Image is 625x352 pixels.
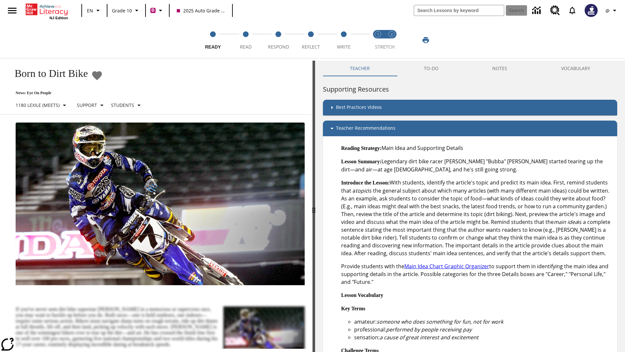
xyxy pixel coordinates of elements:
[354,333,612,341] li: sensation:
[341,144,612,152] p: Main Idea and Supporting Details
[91,70,103,81] button: Add to Favorites - Born to Dirt Bike
[3,1,22,20] button: Open side menu
[380,334,479,341] em: a cause of great interest and excitement
[109,5,143,16] button: Grade: Grade 10, Select a grade
[375,44,395,50] span: STRETCH
[194,22,232,58] button: Ready step 1 of 5
[312,61,315,352] div: Press Enter or Spacebar and then press right and left arrow keys to move the slider
[205,44,221,50] span: Ready
[74,99,108,111] button: Scaffolds, Support
[386,326,472,333] em: performed by people receiving pay
[77,102,97,109] p: Support
[26,2,68,20] div: Home
[323,121,617,136] div: Teacher Recommendations
[112,7,132,14] span: Grade 10
[465,61,535,76] button: NOTES
[84,5,105,16] button: Language: EN, Select a language
[341,292,383,298] strong: Lesson Vocabulary
[341,145,382,151] strong: Reading Strategy:
[323,61,397,76] button: Teacher
[315,61,625,352] div: activity
[341,180,390,185] strong: Introduce the Lesson:
[13,99,71,111] button: Select Lexile, 1180 Lexile (Meets)
[368,22,387,58] button: Stretch Read step 1 of 2
[355,187,368,194] em: topic
[341,157,612,173] p: Legendary dirt bike racer [PERSON_NAME] "Bubba" [PERSON_NAME] started tearing up the dirt—and air...
[354,326,612,333] li: professional:
[528,2,546,20] a: Data Center
[534,61,617,76] button: VOCABULARY
[268,44,289,50] span: Respond
[602,5,622,16] button: Profile/Settings
[16,123,305,286] img: Motocross racer James Stewart flies through the air on his dirt bike.
[148,5,167,16] button: Boost Class color is violet red. Change class color
[564,2,581,19] a: Notifications
[391,32,393,37] text: 2
[404,263,489,270] a: Main Idea Chart Graphic Organizer
[336,104,382,111] p: Best Practices Videos
[302,44,320,50] span: Reflect
[259,22,297,58] button: Respond step 3 of 5
[151,6,155,14] span: B
[341,159,382,164] strong: Lesson Summary:
[354,318,612,326] li: amateur:
[227,22,264,58] button: Read step 2 of 5
[323,84,617,95] h6: Supporting Resources
[87,7,93,14] span: EN
[49,16,68,20] span: NJ Edition
[341,306,365,311] strong: Key Terms
[336,125,396,132] p: Teacher Recommendations
[377,318,503,325] em: someone who does something for fun, not for work
[292,22,330,58] button: Reflect step 4 of 5
[240,44,252,50] span: Read
[414,5,504,16] input: search field
[111,102,134,109] p: Students
[377,32,379,37] text: 1
[16,102,60,109] p: 1180 Lexile (Meets)
[177,7,225,14] span: 2025 Auto Grade 10
[8,67,88,80] h1: Born to Dirt Bike
[341,179,612,257] p: With students, identify the article's topic and predict its main idea. First, remind students tha...
[585,4,598,17] img: Avatar
[605,7,610,14] span: @
[325,22,363,58] button: Write step 5 of 5
[581,2,602,19] button: Select a new avatar
[554,218,578,226] em: main idea
[382,22,401,58] button: Stretch Respond step 2 of 2
[108,99,146,111] button: Select Student
[341,262,612,286] p: Provide students with the to support them in identifying the main idea and supporting details in ...
[323,100,617,115] div: Best Practices Videos
[415,34,436,46] button: Print
[337,44,351,50] span: Write
[546,2,564,19] a: Resource Center, Will open in new tab
[397,61,465,76] button: TO-DO
[323,61,617,76] div: Instructional Panel Tabs
[8,91,146,95] p: News: Eye On People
